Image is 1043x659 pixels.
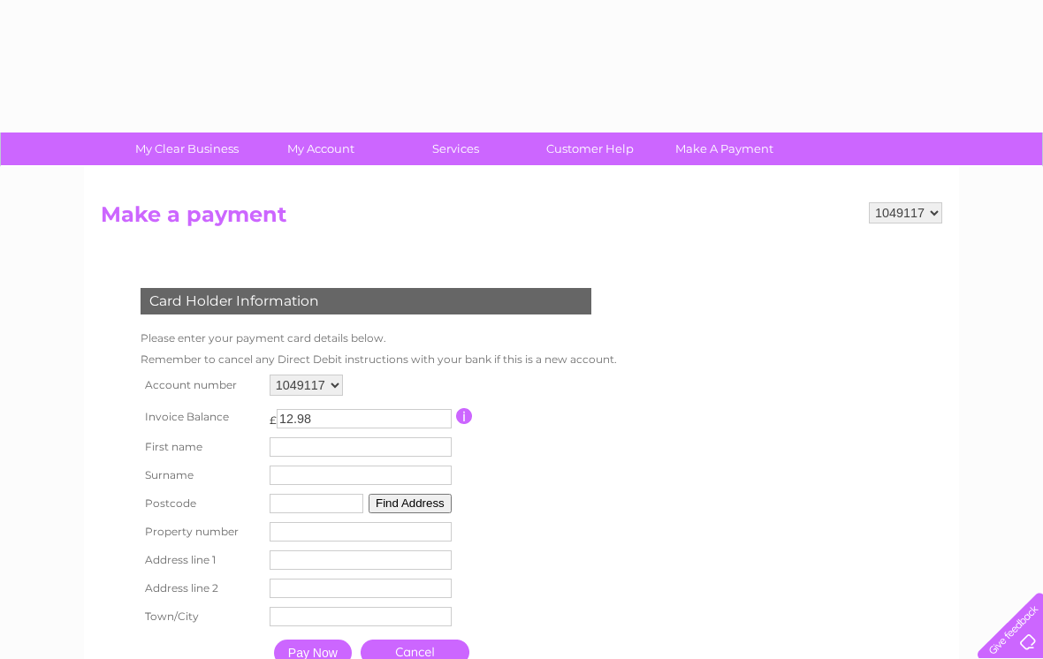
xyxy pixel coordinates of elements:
[136,328,621,349] td: Please enter your payment card details below.
[651,133,797,165] a: Make A Payment
[383,133,529,165] a: Services
[136,370,265,400] th: Account number
[270,405,277,427] td: £
[456,408,473,424] input: Information
[369,494,452,513] button: Find Address
[114,133,260,165] a: My Clear Business
[136,489,265,518] th: Postcode
[136,461,265,489] th: Surname
[136,602,265,631] th: Town/City
[136,433,265,461] th: First name
[136,400,265,433] th: Invoice Balance
[517,133,663,165] a: Customer Help
[136,349,621,370] td: Remember to cancel any Direct Debit instructions with your bank if this is a new account.
[248,133,394,165] a: My Account
[136,546,265,574] th: Address line 1
[136,574,265,602] th: Address line 2
[136,518,265,546] th: Property number
[101,202,942,236] h2: Make a payment
[141,288,591,314] div: Card Holder Information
